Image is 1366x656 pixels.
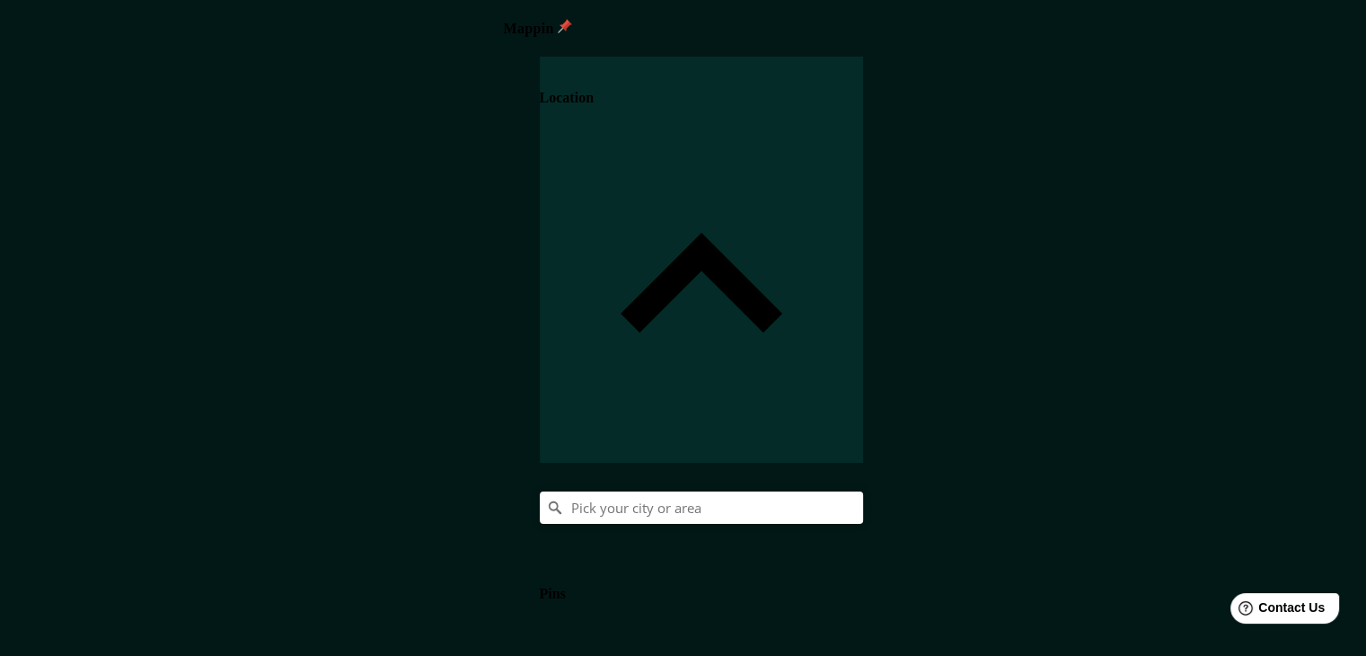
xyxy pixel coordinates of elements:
[540,57,863,464] div: Location
[504,19,863,37] h4: Mappin
[1206,586,1346,636] iframe: Help widget launcher
[558,19,572,33] img: pin-icon.png
[540,586,566,602] h4: Pins
[540,90,594,106] h4: Location
[540,492,863,524] input: Pick your city or area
